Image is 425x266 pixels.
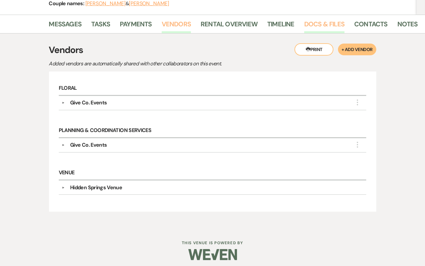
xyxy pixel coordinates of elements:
[70,141,107,149] div: Give Co. Events
[85,1,126,6] button: [PERSON_NAME]
[201,19,257,33] a: Rental Overview
[70,184,122,192] div: Hidden Springs Venue
[120,19,152,33] a: Payments
[162,19,191,33] a: Vendors
[188,243,237,266] img: Weven Logo
[59,166,367,180] h6: Venue
[304,19,344,33] a: Docs & Files
[354,19,388,33] a: Contacts
[59,81,367,96] h6: Floral
[267,19,294,33] a: Timeline
[294,43,333,56] button: Print
[59,143,67,147] button: ▼
[49,19,82,33] a: Messages
[85,0,169,7] span: &
[397,19,418,33] a: Notes
[49,60,276,68] p: Added vendors are automatically shared with other collaborators on this event.
[70,99,107,107] div: Give Co. Events
[338,44,376,55] button: + Add Vendor
[49,43,376,57] h3: Vendors
[59,101,67,104] button: ▼
[59,124,367,138] h6: Planning & Coordination Services
[129,1,169,6] button: [PERSON_NAME]
[59,186,67,189] button: ▼
[91,19,110,33] a: Tasks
